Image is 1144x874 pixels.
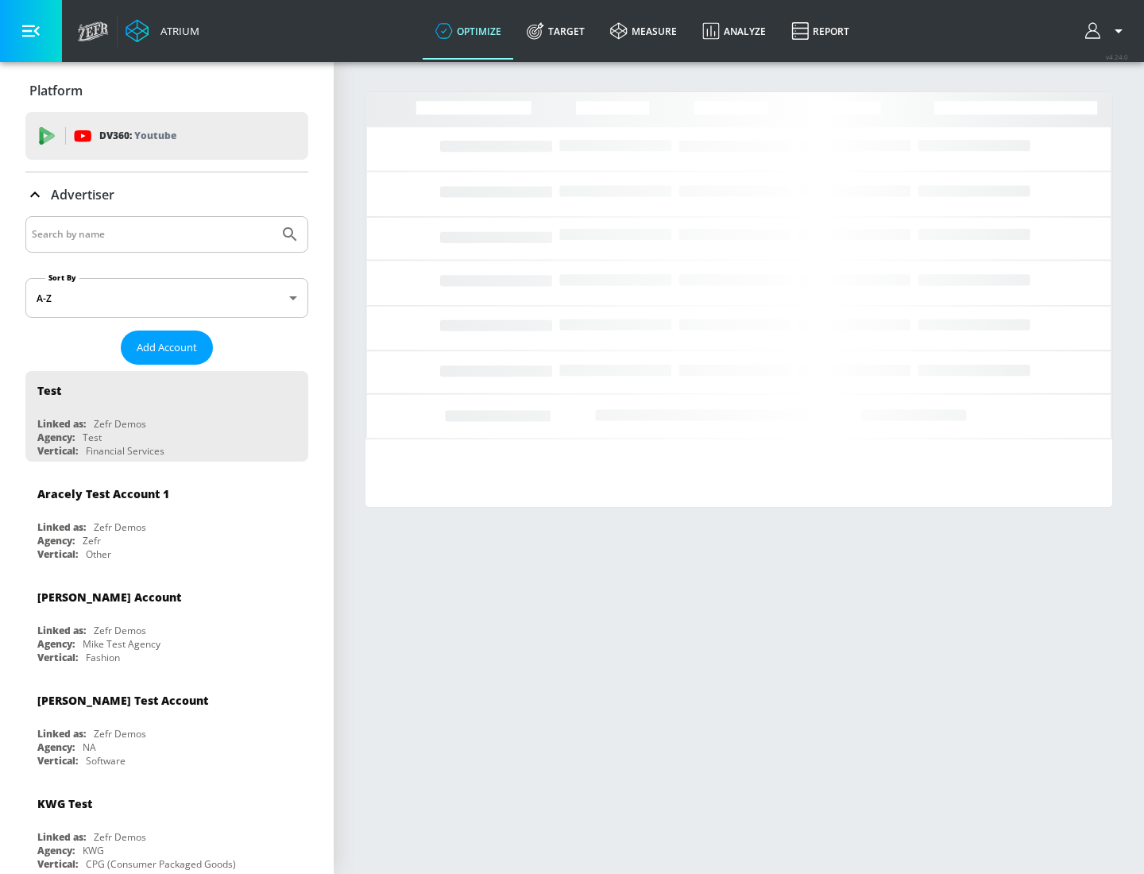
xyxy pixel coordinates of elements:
div: Financial Services [86,444,164,458]
a: Atrium [126,19,199,43]
div: Test [83,431,102,444]
div: NA [83,741,96,754]
div: Zefr Demos [94,624,146,637]
div: Fashion [86,651,120,664]
div: Aracely Test Account 1Linked as:Zefr DemosAgency:ZefrVertical:Other [25,474,308,565]
div: Agency: [37,534,75,547]
div: CPG (Consumer Packaged Goods) [86,857,236,871]
div: Test [37,383,61,398]
span: Add Account [137,338,197,357]
div: Vertical: [37,547,78,561]
div: Mike Test Agency [83,637,160,651]
div: TestLinked as:Zefr DemosAgency:TestVertical:Financial Services [25,371,308,462]
a: Report [779,2,862,60]
div: Vertical: [37,754,78,768]
div: Vertical: [37,651,78,664]
p: Youtube [134,127,176,144]
div: [PERSON_NAME] Test Account [37,693,208,708]
div: A-Z [25,278,308,318]
div: Zefr Demos [94,727,146,741]
div: Linked as: [37,624,86,637]
div: Software [86,754,126,768]
div: KWG Test [37,796,92,811]
a: measure [597,2,690,60]
div: Aracely Test Account 1 [37,486,169,501]
p: Platform [29,82,83,99]
div: Zefr Demos [94,417,146,431]
a: Target [514,2,597,60]
div: Agency: [37,741,75,754]
div: Linked as: [37,830,86,844]
div: Linked as: [37,520,86,534]
div: Vertical: [37,444,78,458]
div: Platform [25,68,308,113]
div: [PERSON_NAME] Test AccountLinked as:Zefr DemosAgency:NAVertical:Software [25,681,308,772]
div: Zefr [83,534,101,547]
div: [PERSON_NAME] AccountLinked as:Zefr DemosAgency:Mike Test AgencyVertical:Fashion [25,578,308,668]
div: Linked as: [37,417,86,431]
label: Sort By [45,273,79,283]
a: Analyze [690,2,779,60]
div: Agency: [37,637,75,651]
div: Agency: [37,431,75,444]
div: Zefr Demos [94,830,146,844]
p: DV360: [99,127,176,145]
div: Zefr Demos [94,520,146,534]
input: Search by name [32,224,272,245]
div: Advertiser [25,172,308,217]
div: Linked as: [37,727,86,741]
div: Agency: [37,844,75,857]
button: Add Account [121,331,213,365]
a: optimize [423,2,514,60]
p: Advertiser [51,186,114,203]
div: [PERSON_NAME] Account [37,590,181,605]
div: Vertical: [37,857,78,871]
span: v 4.24.0 [1106,52,1128,61]
div: KWG [83,844,104,857]
div: DV360: Youtube [25,112,308,160]
div: Atrium [154,24,199,38]
div: Other [86,547,111,561]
